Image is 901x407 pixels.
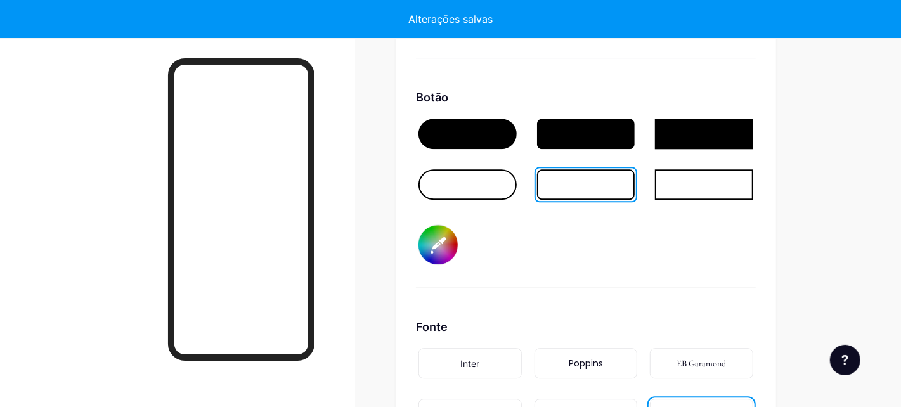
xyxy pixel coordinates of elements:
font: Botão [416,91,448,104]
font: EB Garamond [677,358,727,369]
font: Inter [460,358,479,369]
font: Poppins [569,357,603,370]
font: Fonte [416,320,448,333]
font: Alterações salvas [408,13,493,25]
